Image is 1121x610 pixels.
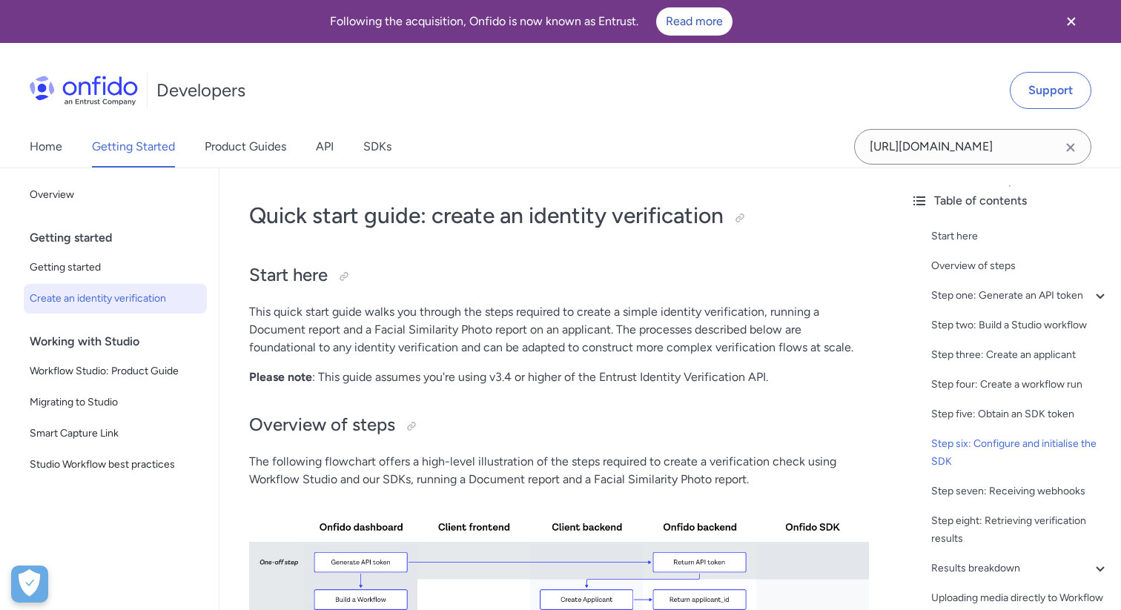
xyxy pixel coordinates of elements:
[24,357,207,386] a: Workflow Studio: Product Guide
[249,413,869,438] h2: Overview of steps
[931,512,1109,548] a: Step eight: Retrieving verification results
[24,180,207,210] a: Overview
[30,362,201,380] span: Workflow Studio: Product Guide
[11,566,48,603] button: Open Preferences
[30,126,62,168] a: Home
[30,425,201,442] span: Smart Capture Link
[656,7,733,36] a: Read more
[931,483,1109,500] a: Step seven: Receiving webhooks
[1062,139,1079,156] svg: Clear search field button
[24,253,207,282] a: Getting started
[24,419,207,448] a: Smart Capture Link
[910,192,1109,210] div: Table of contents
[30,394,201,411] span: Migrating to Studio
[92,126,175,168] a: Getting Started
[24,450,207,480] a: Studio Workflow best practices
[931,435,1109,471] a: Step six: Configure and initialise the SDK
[854,129,1091,165] input: Onfido search input field
[18,7,1044,36] div: Following the acquisition, Onfido is now known as Entrust.
[249,368,869,386] p: : This guide assumes you're using v3.4 or higher of the Entrust Identity Verification API.
[30,223,213,253] div: Getting started
[205,126,286,168] a: Product Guides
[1044,3,1099,40] button: Close banner
[249,370,312,384] strong: Please note
[249,201,869,231] h1: Quick start guide: create an identity verification
[249,453,869,488] p: The following flowchart offers a high-level illustration of the steps required to create a verifi...
[1062,13,1080,30] svg: Close banner
[30,186,201,204] span: Overview
[1010,72,1091,109] a: Support
[316,126,334,168] a: API
[30,456,201,474] span: Studio Workflow best practices
[30,259,201,276] span: Getting started
[931,316,1109,334] a: Step two: Build a Studio workflow
[11,566,48,603] div: Cookie Preferences
[24,284,207,314] a: Create an identity verification
[30,290,201,308] span: Create an identity verification
[249,263,869,288] h2: Start here
[931,228,1109,245] a: Start here
[931,287,1109,305] a: Step one: Generate an API token
[249,303,869,357] p: This quick start guide walks you through the steps required to create a simple identity verificat...
[24,388,207,417] a: Migrating to Studio
[30,327,213,357] div: Working with Studio
[931,346,1109,364] a: Step three: Create an applicant
[931,376,1109,394] a: Step four: Create a workflow run
[156,79,245,102] h1: Developers
[931,405,1109,423] a: Step five: Obtain an SDK token
[363,126,391,168] a: SDKs
[931,560,1109,577] a: Results breakdown
[931,257,1109,275] a: Overview of steps
[30,76,138,105] img: Onfido Logo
